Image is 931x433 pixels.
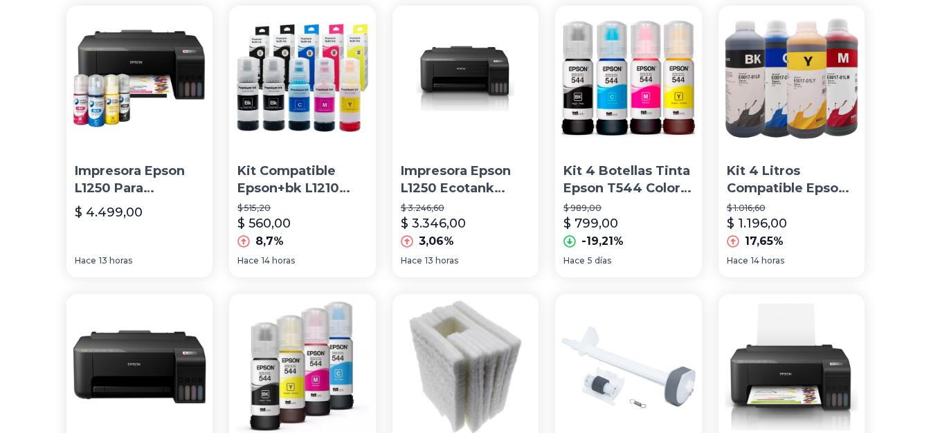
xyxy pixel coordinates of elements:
p: $ 1.016,60 [727,203,856,214]
a: Impresora Epson L1250 Ecotank Tinta Continua Wi-fiImpresora Epson L1250 Ecotank Tinta Continua Wi... [392,6,539,277]
img: Kit Compatible Epson+bk L1210 L1250 L3210 Et2750 L4260 L3250 [229,6,375,151]
span: 13 horas [425,255,458,266]
p: $ 560,00 [237,214,291,233]
p: $ 4.499,00 [75,203,143,222]
a: Impresora Epson L1250 Para Sublimación Con Tintas Color MakeImpresora Epson L1250 Para Sublimació... [66,6,213,277]
span: 13 horas [99,255,132,266]
span: 14 horas [751,255,784,266]
span: Hace [563,255,585,266]
p: $ 799,00 [563,214,618,233]
p: Kit Compatible Epson+bk L1210 L1250 L3210 Et2750 L4260 L3250 [237,163,367,197]
span: 14 horas [262,255,295,266]
p: $ 3.346,00 [401,214,466,233]
p: Impresora Epson L1250 Ecotank Tinta Continua Wi-fi [401,163,530,197]
p: 17,65% [745,233,784,250]
p: $ 989,00 [563,203,693,214]
img: Impresora Epson L1250 Ecotank Tinta Continua Wi-fi [392,6,539,151]
p: Impresora Epson L1250 Para Sublimación Con Tintas Color Make [75,163,204,197]
p: 8,7% [255,233,284,250]
span: 5 días [588,255,611,266]
span: Hace [727,255,748,266]
p: Kit 4 Botellas Tinta Epson T544 Color L1210 L1250 L3210 [563,163,693,197]
a: Kit 4 Litros Compatible Epson L6270 L6490 L4260 L1250 L1210Kit 4 Litros Compatible Epson L6270 L6... [718,6,865,277]
img: Kit 4 Botellas Tinta Epson T544 Color L1210 L1250 L3210 [555,6,701,151]
p: $ 1.196,00 [727,214,787,233]
p: 3,06% [419,233,454,250]
img: Impresora Epson L1250 Para Sublimación Con Tintas Color Make [66,6,213,151]
span: Hace [75,255,96,266]
a: Kit 4 Botellas Tinta Epson T544 Color L1210 L1250 L3210Kit 4 Botellas Tinta Epson T544 Color L121... [555,6,701,277]
span: Hace [401,255,422,266]
p: -19,21% [581,233,624,250]
a: Kit Compatible Epson+bk L1210 L1250 L3210 Et2750 L4260 L3250Kit Compatible Epson+bk L1210 L1250 L... [229,6,375,277]
p: $ 3.246,60 [401,203,530,214]
span: Hace [237,255,259,266]
img: Kit 4 Litros Compatible Epson L6270 L6490 L4260 L1250 L1210 [718,6,865,151]
p: Kit 4 Litros Compatible Epson L6270 L6490 L4260 L1250 L1210 [727,163,856,197]
p: $ 515,20 [237,203,367,214]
